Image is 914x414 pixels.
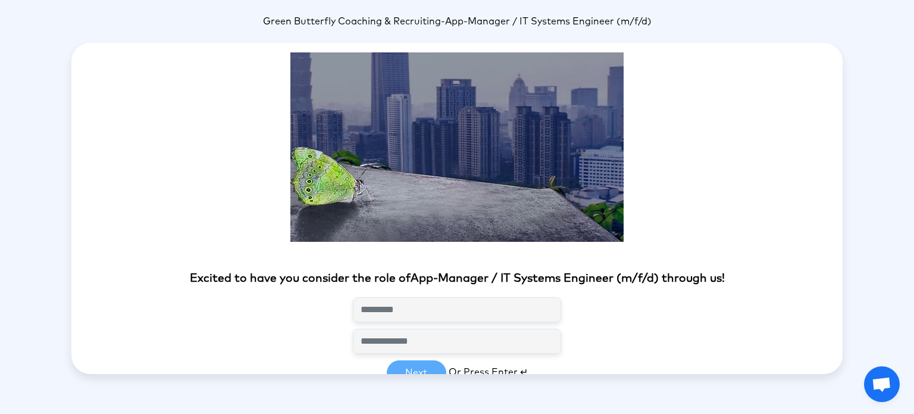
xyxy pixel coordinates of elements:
[445,17,652,26] span: App-Manager / IT Systems Engineer (m/f/d)
[71,270,843,288] p: Excited to have you consider the role of
[864,366,900,402] a: Open chat
[411,273,725,284] span: App-Manager / IT Systems Engineer (m/f/d) through us!
[263,17,441,26] span: Green Butterfly Coaching & Recruiting
[71,14,843,29] p: -
[449,368,528,377] span: Or Press Enter ↵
